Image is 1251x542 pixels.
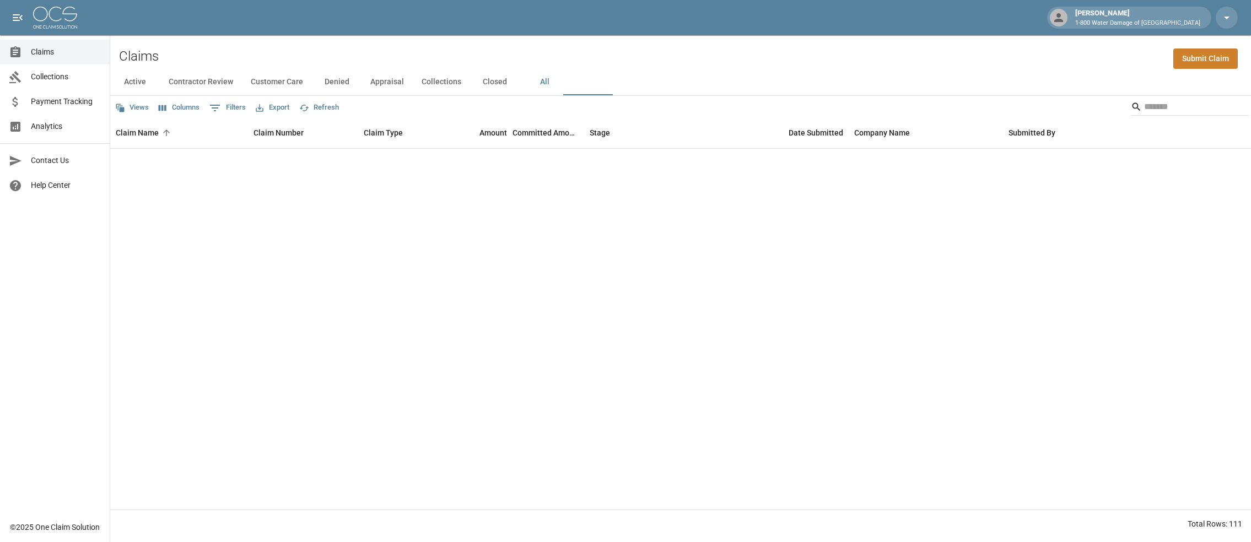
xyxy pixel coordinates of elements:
[296,99,342,116] button: Refresh
[513,117,579,148] div: Committed Amount
[254,117,304,148] div: Claim Number
[749,117,849,148] div: Date Submitted
[1173,48,1238,69] a: Submit Claim
[110,69,160,95] button: Active
[31,180,101,191] span: Help Center
[160,69,242,95] button: Contractor Review
[116,117,159,148] div: Claim Name
[520,69,569,95] button: All
[364,117,403,148] div: Claim Type
[441,117,513,148] div: Amount
[584,117,749,148] div: Stage
[7,7,29,29] button: open drawer
[112,99,152,116] button: Views
[470,69,520,95] button: Closed
[110,117,248,148] div: Claim Name
[31,96,101,107] span: Payment Tracking
[10,522,100,533] div: © 2025 One Claim Solution
[248,117,358,148] div: Claim Number
[31,121,101,132] span: Analytics
[1003,117,1141,148] div: Submitted By
[33,7,77,29] img: ocs-logo-white-transparent.png
[31,71,101,83] span: Collections
[413,69,470,95] button: Collections
[1188,518,1242,529] div: Total Rows: 111
[31,155,101,166] span: Contact Us
[513,117,584,148] div: Committed Amount
[253,99,292,116] button: Export
[119,48,159,64] h2: Claims
[590,117,610,148] div: Stage
[479,117,507,148] div: Amount
[312,69,362,95] button: Denied
[362,69,413,95] button: Appraisal
[159,125,174,140] button: Sort
[110,69,1251,95] div: dynamic tabs
[31,46,101,58] span: Claims
[207,99,249,117] button: Show filters
[1075,19,1200,28] p: 1-800 Water Damage of [GEOGRAPHIC_DATA]
[242,69,312,95] button: Customer Care
[1071,8,1205,28] div: [PERSON_NAME]
[854,117,910,148] div: Company Name
[1009,117,1055,148] div: Submitted By
[849,117,1003,148] div: Company Name
[1131,98,1249,118] div: Search
[156,99,202,116] button: Select columns
[358,117,441,148] div: Claim Type
[789,117,843,148] div: Date Submitted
